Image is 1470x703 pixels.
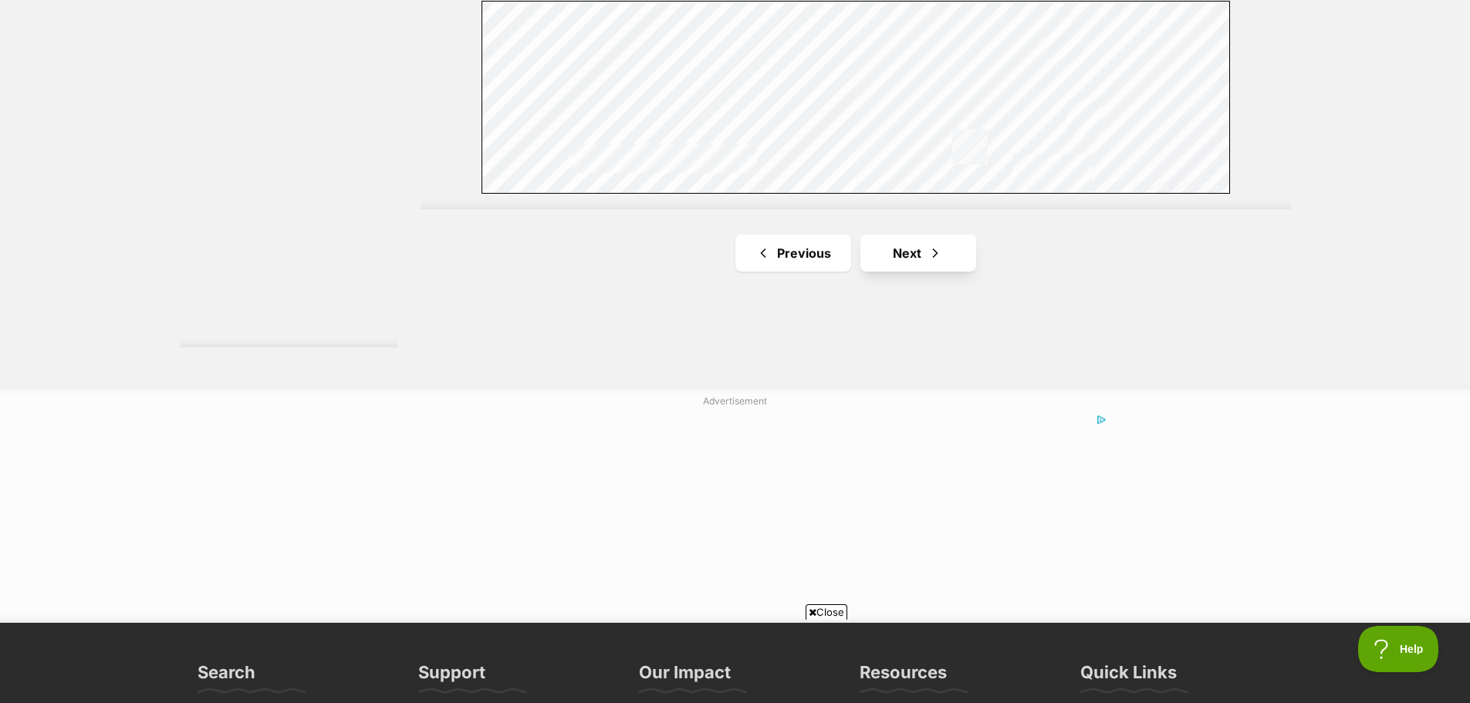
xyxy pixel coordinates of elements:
iframe: Advertisement [361,414,1110,607]
h3: Search [198,661,255,692]
span: Close [806,604,847,620]
iframe: Help Scout Beacon - Open [1358,626,1439,672]
h3: Quick Links [1080,661,1177,692]
a: Next page [860,235,976,272]
nav: Pagination [421,235,1291,272]
a: Previous page [735,235,851,272]
h3: Support [418,661,485,692]
iframe: Advertisement [482,1,1230,194]
iframe: Advertisement [455,626,1016,695]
